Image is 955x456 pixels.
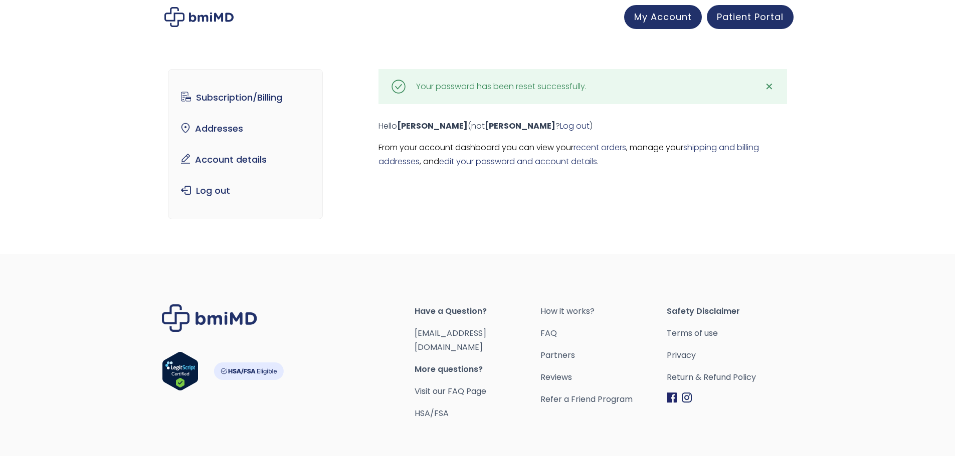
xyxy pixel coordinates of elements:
[624,5,702,29] a: My Account
[415,385,486,397] a: Visit our FAQ Page
[574,142,626,153] a: recent orders
[378,119,787,133] p: Hello (not ? )
[162,351,199,391] img: Verify Approval for www.bmimd.com
[485,120,555,132] strong: [PERSON_NAME]
[540,392,667,406] a: Refer a Friend Program
[397,120,468,132] strong: [PERSON_NAME]
[176,118,315,139] a: Addresses
[415,304,541,318] span: Have a Question?
[717,11,784,23] span: Patient Portal
[378,141,787,169] p: From your account dashboard you can view your , manage your , and .
[707,5,794,29] a: Patient Portal
[416,80,587,94] div: Your password has been reset successfully.
[667,348,793,362] a: Privacy
[164,7,234,27] img: My account
[540,348,667,362] a: Partners
[682,392,692,403] img: Instagram
[176,180,315,201] a: Log out
[168,69,323,219] nav: Account pages
[759,77,780,97] a: ✕
[634,11,692,23] span: My Account
[540,370,667,384] a: Reviews
[214,362,284,380] img: HSA-FSA
[765,80,774,94] span: ✕
[415,407,449,419] a: HSA/FSA
[415,327,486,353] a: [EMAIL_ADDRESS][DOMAIN_NAME]
[560,120,590,132] a: Log out
[540,326,667,340] a: FAQ
[415,362,541,376] span: More questions?
[176,149,315,170] a: Account details
[667,326,793,340] a: Terms of use
[162,351,199,395] a: Verify LegitScript Approval for www.bmimd.com
[667,304,793,318] span: Safety Disclaimer
[667,370,793,384] a: Return & Refund Policy
[439,156,597,167] a: edit your password and account details
[667,392,677,403] img: Facebook
[162,304,257,332] img: Brand Logo
[540,304,667,318] a: How it works?
[176,87,315,108] a: Subscription/Billing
